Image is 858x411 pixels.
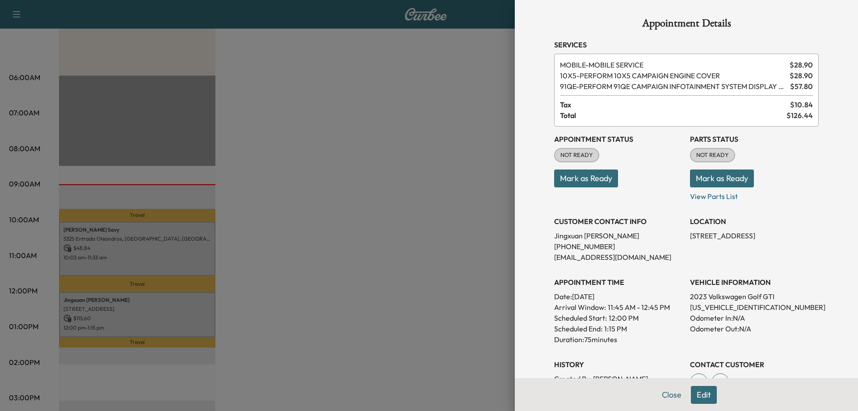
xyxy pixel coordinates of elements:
[555,151,598,160] span: NOT READY
[691,386,717,404] button: Edit
[790,70,813,81] span: $ 28.90
[554,252,683,263] p: [EMAIL_ADDRESS][DOMAIN_NAME]
[690,291,819,302] p: 2023 Volkswagen Golf GTI
[560,59,786,70] span: MOBILE SERVICE
[690,313,819,323] p: Odometer In: N/A
[554,18,819,32] h1: Appointment Details
[690,230,819,241] p: [STREET_ADDRESS]
[554,323,602,334] p: Scheduled End:
[656,386,687,404] button: Close
[560,110,786,121] span: Total
[554,313,607,323] p: Scheduled Start:
[554,373,683,384] p: Created By : [PERSON_NAME]
[554,241,683,252] p: [PHONE_NUMBER]
[560,81,786,92] span: PERFORM 91QE CAMPAIGN INFOTAINMENT SYSTEM DISPLAY SOFTWARE
[690,359,819,370] h3: CONTACT CUSTOMER
[690,277,819,288] h3: VEHICLE INFORMATION
[554,302,683,313] p: Arrival Window:
[790,81,813,92] span: $ 57.80
[690,323,819,334] p: Odometer Out: N/A
[554,291,683,302] p: Date: [DATE]
[609,313,639,323] p: 12:00 PM
[790,99,813,110] span: $ 10.84
[691,151,734,160] span: NOT READY
[690,134,819,144] h3: Parts Status
[554,169,618,187] button: Mark as Ready
[690,169,754,187] button: Mark as Ready
[554,39,819,50] h3: Services
[560,99,790,110] span: Tax
[790,59,813,70] span: $ 28.90
[786,110,813,121] span: $ 126.44
[554,359,683,370] h3: History
[554,334,683,345] p: Duration: 75 minutes
[560,70,786,81] span: PERFORM 10X5 CAMPAIGN ENGINE COVER
[604,323,627,334] p: 1:15 PM
[690,187,819,202] p: View Parts List
[690,216,819,227] h3: LOCATION
[690,302,819,313] p: [US_VEHICLE_IDENTIFICATION_NUMBER]
[554,277,683,288] h3: APPOINTMENT TIME
[554,216,683,227] h3: CUSTOMER CONTACT INFO
[554,230,683,241] p: Jingxuan [PERSON_NAME]
[554,134,683,144] h3: Appointment Status
[608,302,670,313] span: 11:45 AM - 12:45 PM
